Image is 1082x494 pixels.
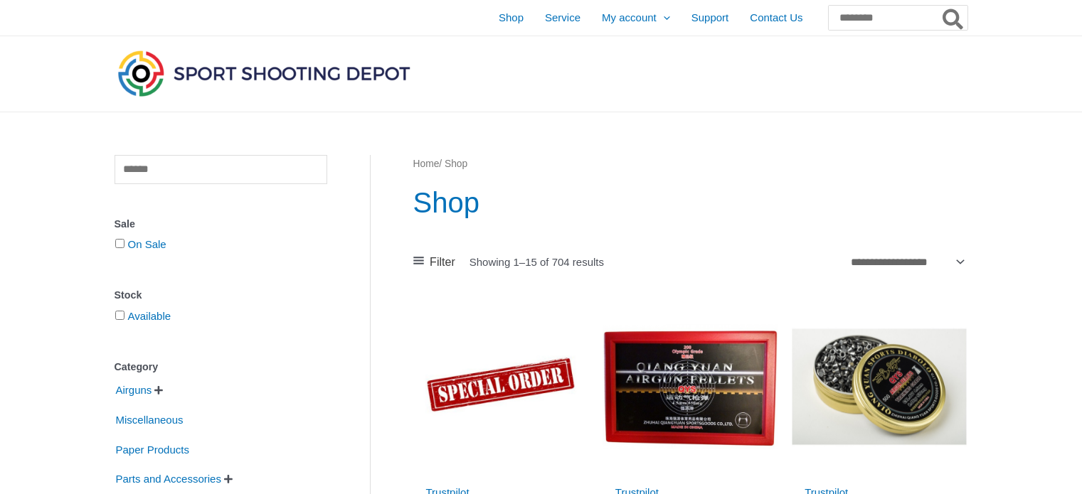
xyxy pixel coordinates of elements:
[128,310,171,322] a: Available
[115,438,191,462] span: Paper Products
[154,385,163,395] span: 
[115,472,223,484] a: Parts and Accessories
[413,155,967,173] nav: Breadcrumb
[224,474,233,484] span: 
[115,442,191,454] a: Paper Products
[115,383,154,395] a: Airguns
[940,6,967,30] button: Search
[115,311,124,320] input: Available
[470,257,604,267] p: Showing 1–15 of 704 results
[115,214,327,235] div: Sale
[128,238,166,250] a: On Sale
[115,285,327,306] div: Stock
[413,183,967,222] h1: Shop
[115,408,185,432] span: Miscellaneous
[115,357,327,377] div: Category
[792,299,967,474] img: QYS Training Pellets
[115,467,223,491] span: Parts and Accessories
[115,413,185,425] a: Miscellaneous
[430,252,455,273] span: Filter
[413,252,455,273] a: Filter
[413,159,440,169] a: Home
[846,251,967,272] select: Shop order
[603,299,778,474] img: QYS Olympic Pellets
[115,378,154,402] span: Airguns
[115,47,413,100] img: Sport Shooting Depot
[115,239,124,248] input: On Sale
[413,299,588,474] img: Special Order Item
